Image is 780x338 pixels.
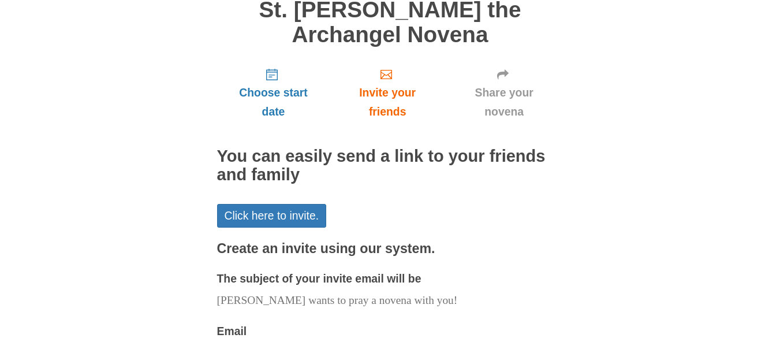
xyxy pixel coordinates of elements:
label: The subject of your invite email will be [217,269,421,288]
p: [PERSON_NAME] wants to pray a novena with you! [217,291,563,310]
h3: Create an invite using our system. [217,242,563,257]
h2: You can easily send a link to your friends and family [217,147,563,184]
span: Share your novena [457,83,552,121]
a: Choose start date [217,58,330,127]
a: Click here to invite. [217,204,327,228]
a: Share your novena [445,58,563,127]
a: Invite your friends [330,58,445,127]
span: Choose start date [229,83,319,121]
span: Invite your friends [341,83,433,121]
